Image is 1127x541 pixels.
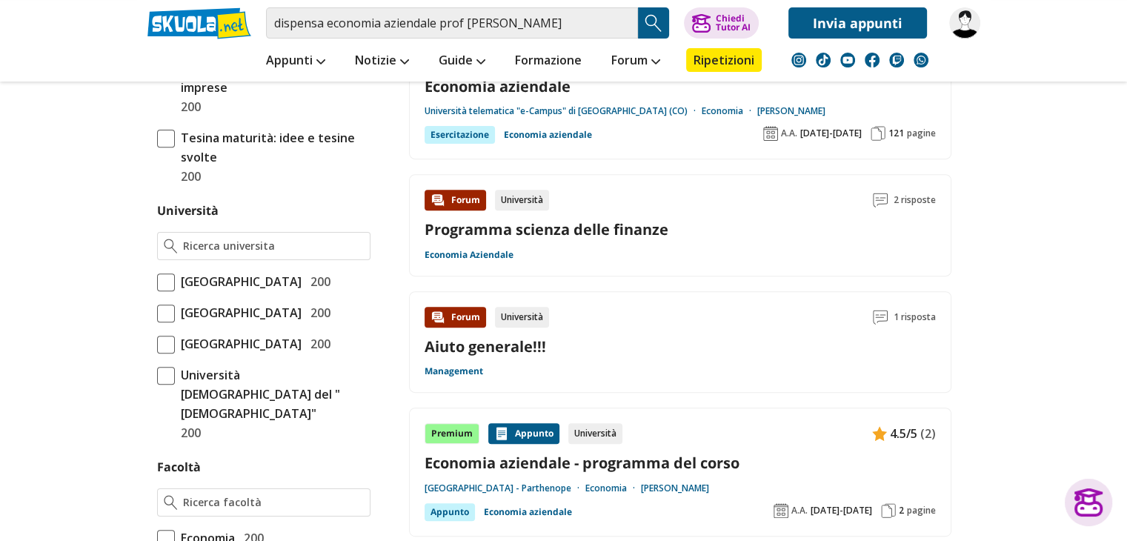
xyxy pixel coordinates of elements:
[175,272,302,291] span: [GEOGRAPHIC_DATA]
[686,48,762,72] a: Ripetizioni
[504,126,592,144] a: Economia aziendale
[890,424,917,443] span: 4.5/5
[638,7,669,39] button: Search Button
[164,239,178,253] img: Ricerca universita
[425,453,936,473] a: Economia aziendale - programma del corso
[774,503,788,518] img: Anno accademico
[800,127,862,139] span: [DATE]-[DATE]
[907,505,936,517] span: pagine
[888,127,904,139] span: 121
[702,105,757,117] a: Economia
[425,482,585,494] a: [GEOGRAPHIC_DATA] - Parthenope
[175,128,370,167] span: Tesina maturità: idee e tesine svolte
[873,310,888,325] img: Commenti lettura
[568,423,622,444] div: Università
[484,503,572,521] a: Economia aziendale
[920,424,936,443] span: (2)
[266,7,638,39] input: Cerca appunti, riassunti o versioni
[642,12,665,34] img: Cerca appunti, riassunti o versioni
[425,219,668,239] a: Programma scienza delle finanze
[763,126,778,141] img: Anno accademico
[873,193,888,208] img: Commenti lettura
[511,48,585,75] a: Formazione
[425,105,702,117] a: Università telematica "e-Campus" di [GEOGRAPHIC_DATA] (CO)
[175,303,302,322] span: [GEOGRAPHIC_DATA]
[157,459,201,475] label: Facoltà
[914,53,928,67] img: WhatsApp
[811,505,872,517] span: [DATE]-[DATE]
[495,190,549,210] div: Università
[684,7,759,39] button: ChiediTutor AI
[175,365,370,423] span: Università [DEMOGRAPHIC_DATA] del "[DEMOGRAPHIC_DATA]"
[907,127,936,139] span: pagine
[262,48,329,75] a: Appunti
[305,272,330,291] span: 200
[641,482,709,494] a: [PERSON_NAME]
[183,239,363,253] input: Ricerca universita
[425,126,495,144] div: Esercitazione
[175,97,201,116] span: 200
[872,426,887,441] img: Appunti contenuto
[816,53,831,67] img: tiktok
[488,423,559,444] div: Appunto
[175,423,201,442] span: 200
[715,14,750,32] div: Chiedi Tutor AI
[430,310,445,325] img: Forum contenuto
[585,482,641,494] a: Economia
[840,53,855,67] img: youtube
[494,426,509,441] img: Appunti contenuto
[175,167,201,186] span: 200
[164,495,178,510] img: Ricerca facoltà
[425,307,486,328] div: Forum
[351,48,413,75] a: Notizie
[865,53,880,67] img: facebook
[425,190,486,210] div: Forum
[788,7,927,39] a: Invia appunti
[791,53,806,67] img: instagram
[425,336,546,356] a: Aiuto generale!!!
[305,303,330,322] span: 200
[425,503,475,521] div: Appunto
[425,249,513,261] a: Economia Aziendale
[495,307,549,328] div: Università
[435,48,489,75] a: Guide
[871,126,885,141] img: Pagine
[430,193,445,208] img: Forum contenuto
[425,76,936,96] a: Economia aziendale
[889,53,904,67] img: twitch
[791,505,808,517] span: A.A.
[899,505,904,517] span: 2
[894,190,936,210] span: 2 risposte
[608,48,664,75] a: Forum
[183,495,363,510] input: Ricerca facoltà
[757,105,825,117] a: [PERSON_NAME]
[881,503,896,518] img: Pagine
[894,307,936,328] span: 1 risposta
[781,127,797,139] span: A.A.
[305,334,330,354] span: 200
[425,423,479,444] div: Premium
[157,202,219,219] label: Università
[425,365,483,377] a: Management
[949,7,980,39] img: Mary.Ib
[175,334,302,354] span: [GEOGRAPHIC_DATA]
